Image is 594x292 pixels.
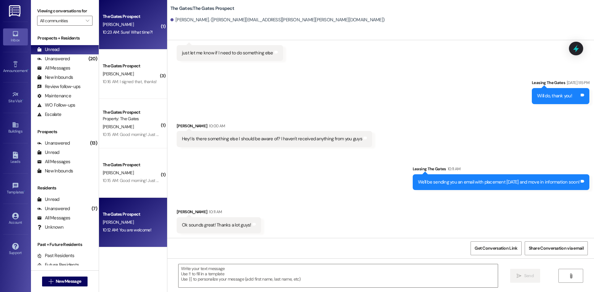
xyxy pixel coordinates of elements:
div: Unread [37,149,59,156]
div: Prospects + Residents [31,35,99,41]
div: Unread [37,46,59,53]
div: Prospects [31,129,99,135]
div: 10:11 AM [446,166,461,172]
span: [PERSON_NAME] [103,22,134,27]
a: Support [3,241,28,258]
span: [PERSON_NAME] [103,124,134,129]
div: (7) [90,204,99,214]
div: Future Residents [37,262,79,268]
div: just let me know if I need to do something else [182,50,273,56]
a: Templates • [3,180,28,197]
a: Inbox [3,28,28,45]
div: Past + Future Residents [31,241,99,248]
div: Leasing The Gates [413,166,589,174]
div: [PERSON_NAME] [177,209,261,217]
div: Will do, thank you! [537,93,572,99]
span: New Message [56,278,81,285]
button: Get Conversation Link [471,241,521,255]
i:  [517,273,521,278]
div: We'll be sending you an email with placement [DATE] and move in information soon! [418,179,579,185]
div: Leasing The Gates [532,79,589,88]
div: 10:12 AM: You are welcome! [103,227,151,233]
a: Buildings [3,120,28,136]
div: All Messages [37,65,70,71]
div: [PERSON_NAME]. ([PERSON_NAME][EMAIL_ADDRESS][PERSON_NAME][PERSON_NAME][DOMAIN_NAME]) [170,17,385,23]
div: [DATE] 1:15 PM [565,79,589,86]
div: New Inbounds [37,168,73,174]
a: Leads [3,150,28,167]
span: Send [524,273,534,279]
div: 10:15 AM: Good morning! Just had a question, when will I get an email of the roommate list and th... [103,132,321,137]
div: Unknown [37,224,63,231]
div: Ok sounds great! Thanks a lot guys! [182,222,251,228]
div: Property: The Gates [103,116,160,122]
div: Unanswered [37,140,70,146]
div: 10:23 AM: Sure! What time?! [103,29,153,35]
button: New Message [42,277,88,286]
i:  [86,18,89,23]
span: [PERSON_NAME] [103,71,134,77]
button: Send [510,269,540,283]
div: 10:00 AM [207,123,225,129]
span: Get Conversation Link [475,245,517,252]
div: The Gates Prospect [103,211,160,218]
div: Review follow-ups [37,83,80,90]
span: [PERSON_NAME] [103,219,134,225]
div: Unread [37,196,59,203]
button: Share Conversation via email [525,241,588,255]
input: All communities [40,16,83,26]
div: WO Follow-ups [37,102,75,108]
div: Residents [31,185,99,191]
a: Account [3,211,28,227]
div: Hey! Is there something else I should be aware of? I haven't received anything from you guys [182,136,362,142]
b: The Gates: The Gates Prospect [170,5,234,12]
div: 10:15 AM: Good morning! Just had a question, when will I get an email of the roommate list and th... [103,178,321,183]
div: Unanswered [37,205,70,212]
div: The Gates Prospect [103,13,160,20]
span: • [22,98,23,102]
div: Unanswered [37,56,70,62]
div: (20) [87,54,99,64]
div: The Gates Prospect [103,109,160,116]
span: Share Conversation via email [529,245,584,252]
div: Escalate [37,111,61,118]
span: • [24,189,25,193]
i:  [569,273,573,278]
div: 10:11 AM [207,209,222,215]
a: Site Visit • [3,89,28,106]
div: The Gates Prospect [103,162,160,168]
div: 10:16 AM: I signed that, thanks! [103,79,157,84]
span: [PERSON_NAME] [103,170,134,176]
label: Viewing conversations for [37,6,93,16]
div: [PERSON_NAME] [177,123,372,131]
div: Maintenance [37,93,71,99]
div: Past Residents [37,252,75,259]
div: The Gates Prospect [103,63,160,69]
img: ResiDesk Logo [9,5,22,17]
div: All Messages [37,159,70,165]
div: (13) [88,138,99,148]
div: All Messages [37,215,70,221]
div: New Inbounds [37,74,73,81]
i:  [49,279,53,284]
